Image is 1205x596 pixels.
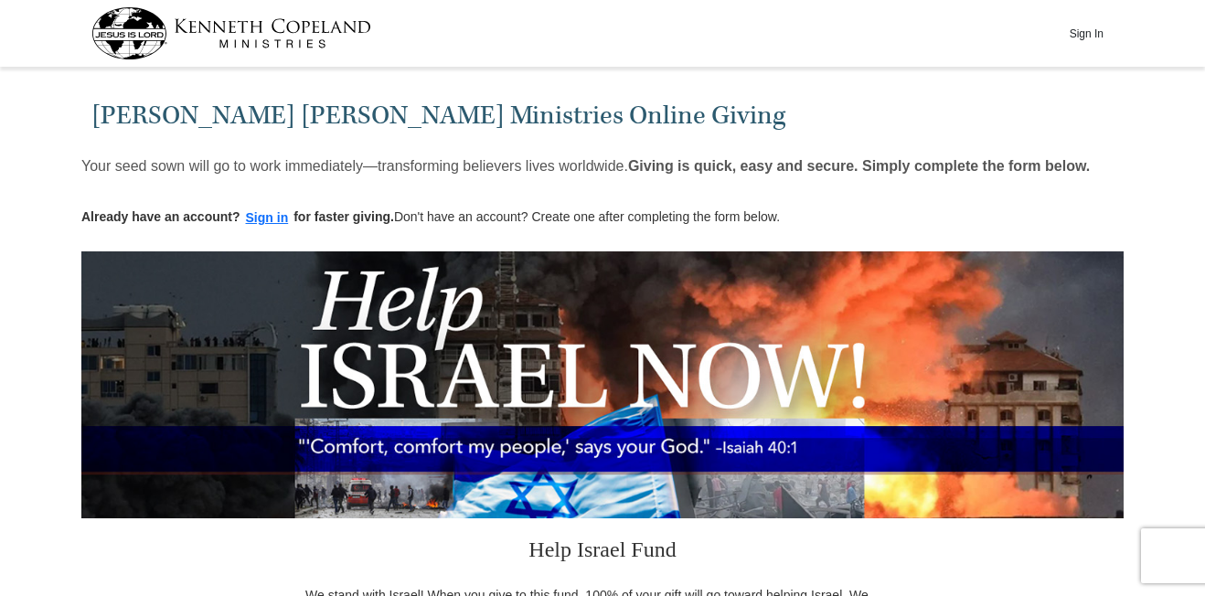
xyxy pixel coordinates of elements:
p: Your seed sown will go to work immediately—transforming believers lives worldwide. [81,157,1090,176]
h3: Help Israel Fund [305,518,900,586]
strong: Already have an account? for faster giving. [81,209,394,224]
img: kcm-header-logo.svg [91,7,371,59]
button: Sign In [1059,19,1114,48]
h1: [PERSON_NAME] [PERSON_NAME] Ministries Online Giving [91,101,1114,131]
strong: Giving is quick, easy and secure. Simply complete the form below. [628,158,1090,174]
button: Sign in [240,208,294,229]
p: Don't have an account? Create one after completing the form below. [81,208,780,229]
